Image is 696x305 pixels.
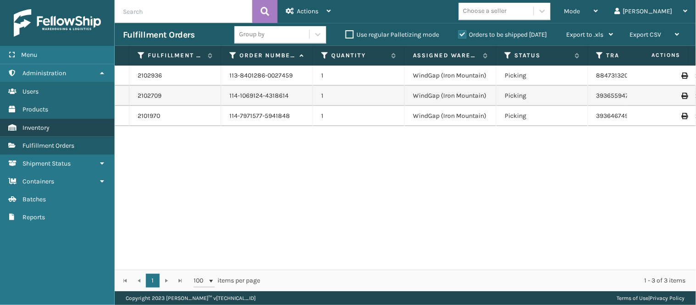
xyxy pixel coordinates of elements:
[194,274,261,288] span: items per page
[148,51,203,60] label: Fulfillment Order Id
[564,7,580,15] span: Mode
[463,6,507,16] div: Choose a seller
[405,106,496,126] td: WindGap (Iron Mountain)
[138,111,160,121] a: 2101970
[22,177,54,185] span: Containers
[194,276,207,285] span: 100
[22,124,50,132] span: Inventory
[515,51,570,60] label: Status
[405,66,496,86] td: WindGap (Iron Mountain)
[607,51,662,60] label: Tracking Number
[596,72,638,79] a: 884731320713
[22,160,71,167] span: Shipment Status
[123,29,195,40] h3: Fulfillment Orders
[496,86,588,106] td: Picking
[623,48,686,63] span: Actions
[458,31,547,39] label: Orders to be shipped [DATE]
[596,112,638,120] a: 393646749107
[617,295,649,301] a: Terms of Use
[313,106,405,126] td: 1
[22,195,46,203] span: Batches
[22,88,39,95] span: Users
[650,295,685,301] a: Privacy Policy
[405,86,496,106] td: WindGap (Iron Mountain)
[22,213,45,221] span: Reports
[22,142,74,150] span: Fulfillment Orders
[345,31,439,39] label: Use regular Palletizing mode
[146,274,160,288] a: 1
[567,31,604,39] span: Export to .xls
[682,113,687,119] i: Print Label
[22,69,66,77] span: Administration
[496,66,588,86] td: Picking
[221,106,313,126] td: 114-7971577-5941848
[313,66,405,86] td: 1
[297,7,318,15] span: Actions
[682,93,687,99] i: Print Label
[239,30,265,39] div: Group by
[331,51,387,60] label: Quantity
[138,91,161,100] a: 2102709
[22,105,48,113] span: Products
[273,276,686,285] div: 1 - 3 of 3 items
[221,86,313,106] td: 114-1069124-4318614
[596,92,637,100] a: 393655947115
[126,291,256,305] p: Copyright 2023 [PERSON_NAME]™ v [TECHNICAL_ID]
[138,71,162,80] a: 2102936
[14,9,101,37] img: logo
[617,291,685,305] div: |
[239,51,295,60] label: Order Number
[630,31,662,39] span: Export CSV
[496,106,588,126] td: Picking
[221,66,313,86] td: 113-8401286-0027459
[313,86,405,106] td: 1
[682,72,687,79] i: Print Label
[21,51,37,59] span: Menu
[413,51,479,60] label: Assigned Warehouse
